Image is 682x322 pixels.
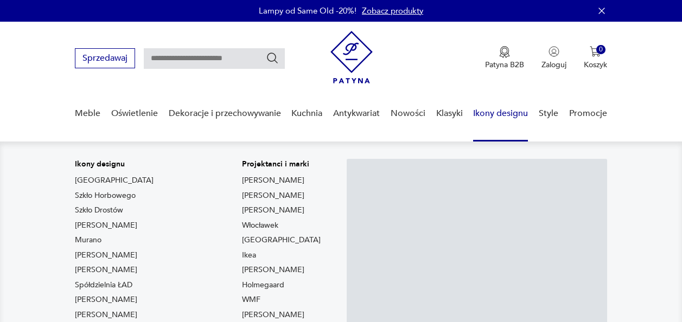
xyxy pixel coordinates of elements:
a: Antykwariat [333,93,380,134]
a: Style [539,93,558,134]
a: [PERSON_NAME] [75,265,137,275]
button: Sprzedawaj [75,48,135,68]
a: [PERSON_NAME] [75,310,137,320]
div: 0 [596,45,605,54]
a: Zobacz produkty [362,5,423,16]
p: Patyna B2B [485,60,524,70]
a: Spółdzielnia ŁAD [75,280,132,291]
a: Ikea [242,250,256,261]
button: 0Koszyk [584,46,607,70]
a: Sprzedawaj [75,55,135,63]
a: Oświetlenie [111,93,158,134]
a: Włocławek [242,220,278,231]
a: [PERSON_NAME] [242,265,304,275]
img: Patyna - sklep z meblami i dekoracjami vintage [330,31,373,83]
a: WMF [242,294,260,305]
a: Ikona medaluPatyna B2B [485,46,524,70]
img: Ikona medalu [499,46,510,58]
a: Promocje [569,93,607,134]
a: Holmegaard [242,280,284,291]
a: Ikony designu [473,93,528,134]
a: Szkło Horbowego [75,190,136,201]
a: Nowości [391,93,425,134]
a: Dekoracje i przechowywanie [169,93,281,134]
a: [PERSON_NAME] [75,220,137,231]
button: Szukaj [266,51,279,65]
a: [GEOGRAPHIC_DATA] [75,175,154,186]
a: [GEOGRAPHIC_DATA] [242,235,321,246]
img: Ikona koszyka [590,46,601,57]
a: Murano [75,235,101,246]
button: Patyna B2B [485,46,524,70]
p: Koszyk [584,60,607,70]
p: Lampy od Same Old -20%! [259,5,356,16]
a: [PERSON_NAME] [75,250,137,261]
a: [PERSON_NAME] [242,175,304,186]
a: [PERSON_NAME] [242,205,304,216]
a: Klasyki [436,93,463,134]
p: Zaloguj [541,60,566,70]
p: Ikony designu [75,159,209,170]
a: Szkło Drostów [75,205,123,216]
a: Kuchnia [291,93,322,134]
button: Zaloguj [541,46,566,70]
img: Ikonka użytkownika [549,46,559,57]
a: [PERSON_NAME] [242,190,304,201]
a: [PERSON_NAME] [75,294,137,305]
p: Projektanci i marki [242,159,321,170]
a: Meble [75,93,100,134]
a: [PERSON_NAME] [242,310,304,320]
